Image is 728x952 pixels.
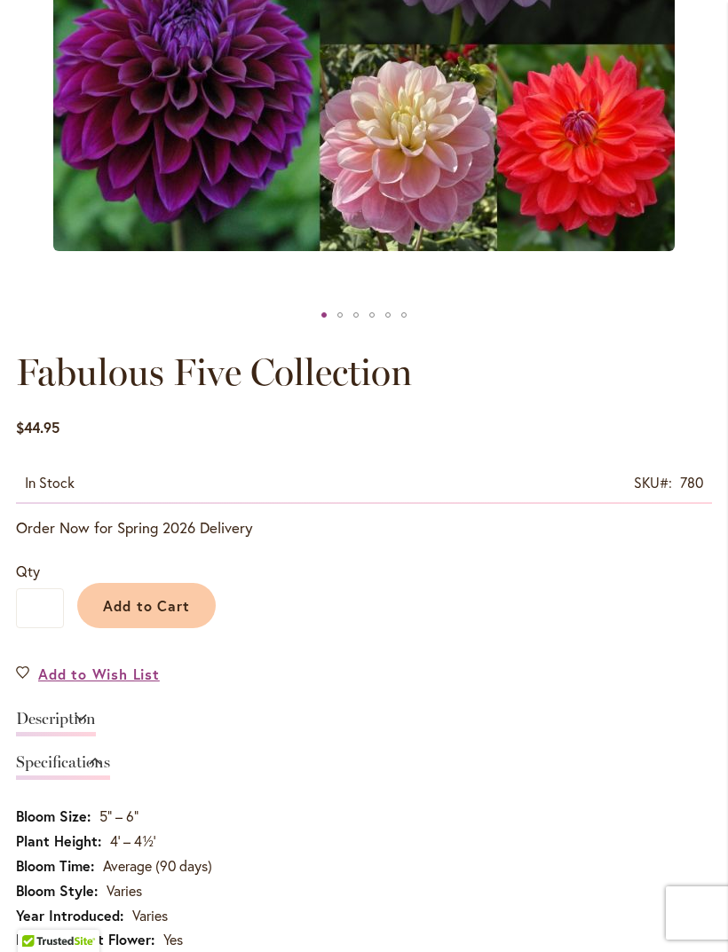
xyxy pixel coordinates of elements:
iframe: Launch Accessibility Center [13,889,63,939]
a: Description [16,711,96,736]
span: Add to Cart [103,596,191,615]
td: Varies [16,881,712,906]
p: Order Now for Spring 2026 Delivery [16,517,712,539]
div: MIKAYLA MIRANDA [396,302,412,328]
td: Average (90 days) [16,856,712,881]
td: Varies [16,906,712,931]
div: COOPER BLAINE [332,302,348,328]
span: Qty [16,562,40,580]
div: Availability [25,473,75,493]
strong: SKU [634,473,672,492]
span: $44.95 [16,418,59,437]
td: 5" – 6" [16,806,712,831]
div: Fabulous Five Collection [316,302,332,328]
span: In stock [25,473,75,492]
td: 4' – 4½' [16,831,712,856]
a: Specifications [16,754,110,780]
span: Fabulous Five Collection [16,350,413,395]
span: Add to Wish List [38,664,160,684]
div: 780 [680,473,703,493]
a: Add to Wish List [16,664,160,684]
button: Add to Cart [77,583,216,628]
div: GABBIE'S WISH [364,302,380,328]
div: DIVA [348,302,364,328]
div: GABRIELLE MARIE [380,302,396,328]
